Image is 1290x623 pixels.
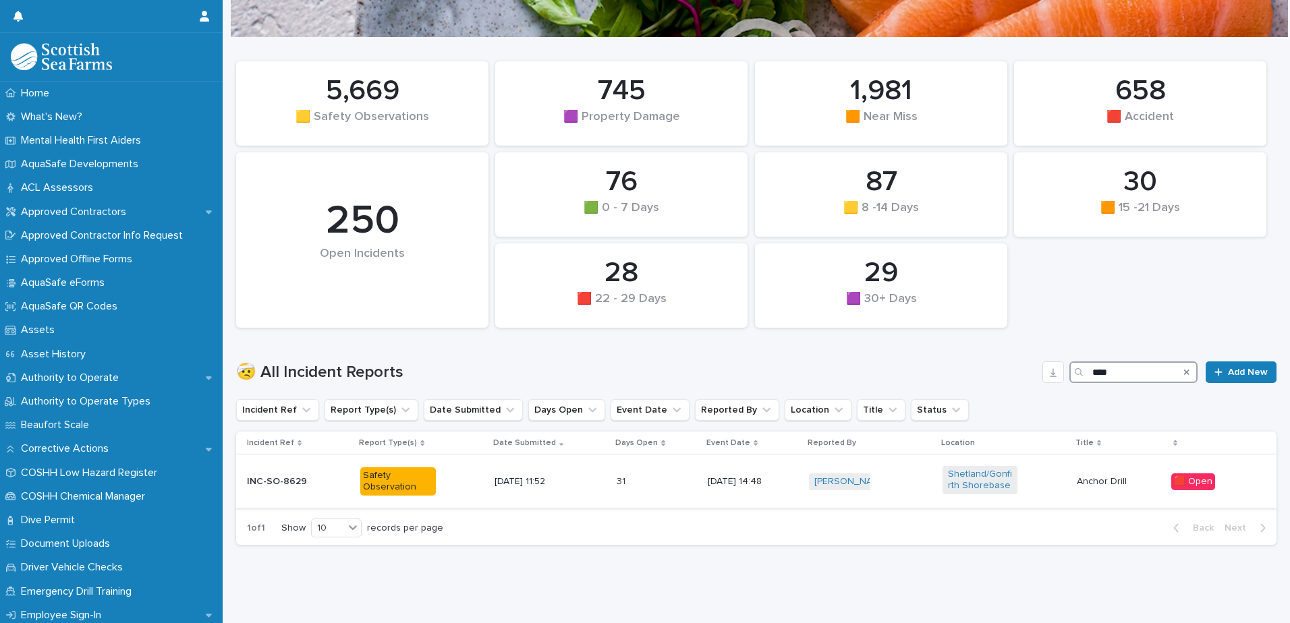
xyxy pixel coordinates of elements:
[518,110,725,138] div: 🟪 Property Damage
[695,399,779,421] button: Reported By
[16,467,168,479] p: COSHH Low Hazard Register
[778,74,984,108] div: 1,981
[1219,522,1277,534] button: Next
[16,300,128,313] p: AquaSafe QR Codes
[259,247,466,289] div: Open Incidents
[312,521,344,535] div: 10
[1185,523,1214,533] span: Back
[236,512,276,545] p: 1 of 1
[778,256,984,290] div: 29
[16,490,156,503] p: COSHH Chemical Manager
[941,436,975,450] p: Location
[16,561,134,574] p: Driver Vehicle Checks
[911,399,969,421] button: Status
[424,399,523,421] button: Date Submitted
[1077,476,1152,487] p: Anchor Drill
[778,165,984,199] div: 87
[1037,110,1243,138] div: 🟥 Accident
[16,206,137,218] p: Approved Contractors
[16,348,96,361] p: Asset History
[16,514,86,527] p: Dive Permit
[259,110,466,138] div: 🟨 Safety Observations
[16,372,130,384] p: Authority to Operate
[948,469,1012,492] a: Shetland/Gonfirth Shorebase
[16,229,194,242] p: Approved Contractor Info Request
[16,609,112,622] p: Employee Sign-In
[325,399,418,421] button: Report Type(s)
[1037,201,1243,229] div: 🟧 15 -21 Days
[16,419,100,432] p: Beaufort Scale
[16,253,143,266] p: Approved Offline Forms
[1075,436,1094,450] p: Title
[16,134,152,147] p: Mental Health First Aiders
[495,476,569,487] p: [DATE] 11:52
[16,324,65,336] p: Assets
[518,256,725,290] div: 28
[16,87,60,100] p: Home
[236,363,1037,382] h1: 🤕 All Incident Reports
[16,276,115,289] p: AquaSafe eForms
[1225,523,1254,533] span: Next
[259,197,466,245] div: 250
[518,201,725,229] div: 🟩 0 - 7 Days
[1037,74,1243,108] div: 658
[708,476,783,487] p: [DATE] 14:48
[808,436,856,450] p: Reported By
[611,399,690,421] button: Event Date
[518,74,725,108] div: 745
[518,165,725,199] div: 76
[615,436,658,450] p: Days Open
[706,436,750,450] p: Event Date
[1171,473,1215,490] div: 🟥 Open
[247,476,322,487] p: INC-SO-8629
[1162,522,1219,534] button: Back
[1228,367,1268,377] span: Add New
[16,158,149,171] p: AquaSafe Developments
[247,436,294,450] p: Incident Ref
[16,111,93,123] p: What's New?
[778,292,984,320] div: 🟪 30+ Days
[528,399,605,421] button: Days Open
[814,476,888,487] a: [PERSON_NAME]
[778,110,984,138] div: 🟧 Near Miss
[236,455,1277,508] tr: INC-SO-8629Safety Observation[DATE] 11:523131 [DATE] 14:48[PERSON_NAME] Shetland/Gonfirth Shoreba...
[16,537,121,550] p: Document Uploads
[1069,361,1198,383] input: Search
[16,181,104,194] p: ACL Assessors
[281,523,306,534] p: Show
[259,74,466,108] div: 5,669
[236,399,319,421] button: Incident Ref
[16,585,142,598] p: Emergency Drill Training
[857,399,905,421] button: Title
[16,442,119,455] p: Corrective Actions
[367,523,443,534] p: records per page
[518,292,725,320] div: 🟥 22 - 29 Days
[359,436,417,450] p: Report Type(s)
[16,395,161,408] p: Authority to Operate Types
[785,399,851,421] button: Location
[493,436,556,450] p: Date Submitted
[617,473,628,487] p: 31
[360,467,435,496] div: Safety Observation
[778,201,984,229] div: 🟨 8 -14 Days
[1206,361,1277,383] a: Add New
[1037,165,1243,199] div: 30
[11,43,112,70] img: bPIBxiqnSb2ggTQWdOVV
